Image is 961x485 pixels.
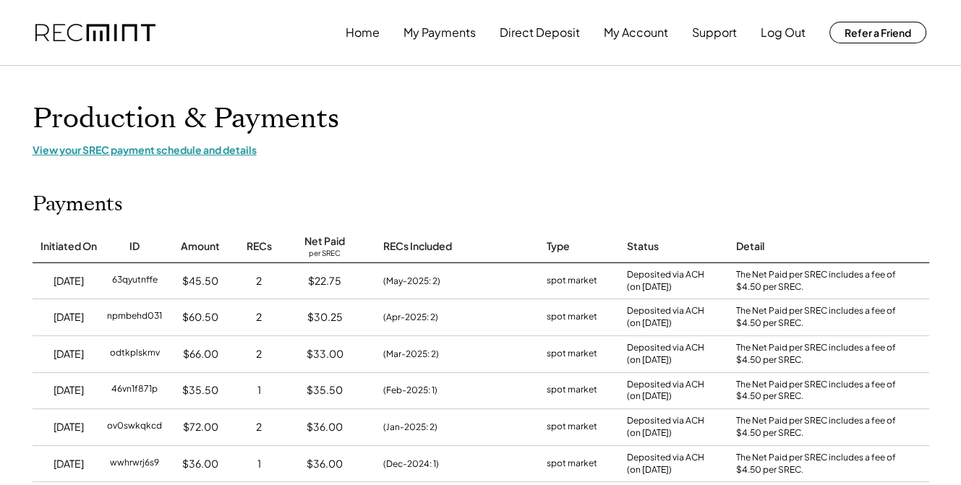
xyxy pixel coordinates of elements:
div: spot market [547,347,597,361]
div: (Dec-2024: 1) [383,458,439,471]
div: View your SREC payment schedule and details [33,143,929,156]
div: $45.50 [182,274,218,288]
div: [DATE] [54,383,84,398]
div: spot market [547,383,597,398]
div: $66.00 [183,347,218,361]
div: spot market [547,420,597,434]
div: The Net Paid per SREC includes a fee of $4.50 per SREC. [736,342,902,366]
div: spot market [547,274,597,288]
div: The Net Paid per SREC includes a fee of $4.50 per SREC. [736,305,902,330]
div: (Apr-2025: 2) [383,311,438,324]
div: Deposited via ACH (on [DATE]) [627,342,704,366]
div: Type [547,239,570,254]
div: The Net Paid per SREC includes a fee of $4.50 per SREC. [736,269,902,293]
button: Support [692,18,737,47]
div: [DATE] [54,457,84,471]
div: Initiated On [40,239,97,254]
div: wwhrwrj6s9 [110,457,159,471]
div: ov0swkqkcd [107,420,162,434]
div: per SREC [309,249,341,259]
div: $36.00 [182,457,218,471]
div: $36.00 [307,457,343,471]
button: Direct Deposit [500,18,580,47]
div: $33.00 [307,347,343,361]
div: Amount [181,239,220,254]
img: recmint-logotype%403x.png [35,24,155,42]
div: (Mar-2025: 2) [383,348,439,361]
div: ID [129,239,140,254]
div: The Net Paid per SREC includes a fee of $4.50 per SREC. [736,379,902,403]
div: $36.00 [307,420,343,434]
div: [DATE] [54,274,84,288]
div: $30.25 [307,310,343,325]
div: 2 [256,274,262,288]
div: Deposited via ACH (on [DATE]) [627,379,704,403]
div: 2 [256,347,262,361]
div: npmbehd031 [107,310,162,325]
button: My Payments [403,18,476,47]
div: odtkplskmv [110,347,160,361]
div: $35.50 [307,383,343,398]
div: (Feb-2025: 1) [383,384,437,397]
div: 1 [257,383,261,398]
div: Deposited via ACH (on [DATE]) [627,452,704,476]
div: RECs [247,239,272,254]
div: Deposited via ACH (on [DATE]) [627,415,704,439]
div: 1 [257,457,261,471]
button: Home [346,18,380,47]
button: My Account [604,18,668,47]
h2: Payments [33,192,123,217]
div: 46vn1f871p [111,383,158,398]
div: The Net Paid per SREC includes a fee of $4.50 per SREC. [736,452,902,476]
div: Detail [736,239,764,254]
div: $60.50 [182,310,218,325]
div: spot market [547,457,597,471]
div: [DATE] [54,420,84,434]
div: (May-2025: 2) [383,275,440,288]
div: (Jan-2025: 2) [383,421,437,434]
button: Log Out [761,18,806,47]
div: RECs Included [383,239,452,254]
div: Deposited via ACH (on [DATE]) [627,269,704,293]
div: spot market [547,310,597,325]
button: Refer a Friend [829,22,926,43]
h1: Production & Payments [33,102,929,136]
div: The Net Paid per SREC includes a fee of $4.50 per SREC. [736,415,902,439]
div: 63qyutnffe [112,274,158,288]
div: 2 [256,420,262,434]
div: Net Paid [304,234,345,249]
div: [DATE] [54,310,84,325]
div: $35.50 [182,383,218,398]
div: $22.75 [308,274,341,288]
div: [DATE] [54,347,84,361]
div: Deposited via ACH (on [DATE]) [627,305,704,330]
div: Status [627,239,659,254]
div: 2 [256,310,262,325]
div: $72.00 [183,420,218,434]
